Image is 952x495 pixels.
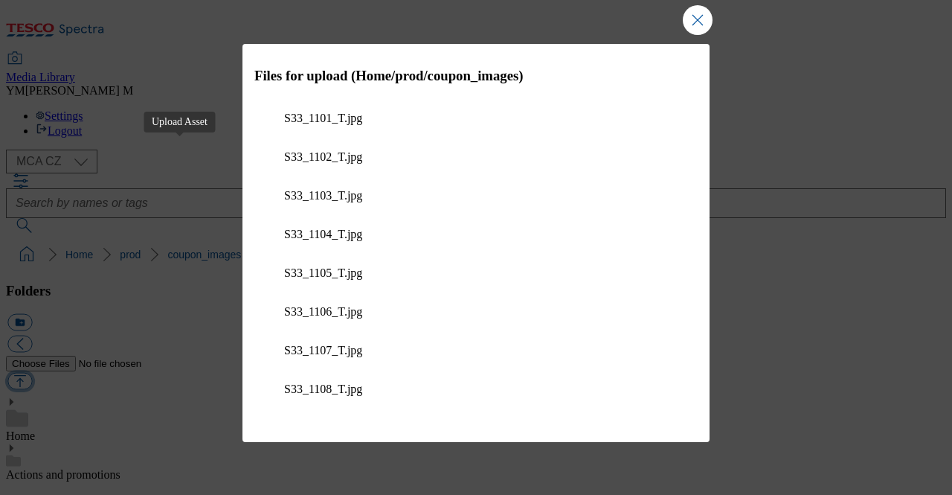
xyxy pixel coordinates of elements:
figcaption: S33_1104_T.jpg [284,228,668,241]
div: Modal [242,44,710,442]
h3: Files for upload (Home/prod/coupon_images) [254,68,698,84]
figcaption: S33_1101_T.jpg [284,112,668,125]
figcaption: S33_1109_T.jpg [284,421,668,435]
figcaption: S33_1105_T.jpg [284,266,668,280]
figcaption: S33_1106_T.jpg [284,305,668,319]
button: Close Modal [683,5,713,35]
figcaption: S33_1107_T.jpg [284,344,668,357]
figcaption: S33_1103_T.jpg [284,189,668,202]
figcaption: S33_1108_T.jpg [284,383,668,396]
figcaption: S33_1102_T.jpg [284,150,668,164]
